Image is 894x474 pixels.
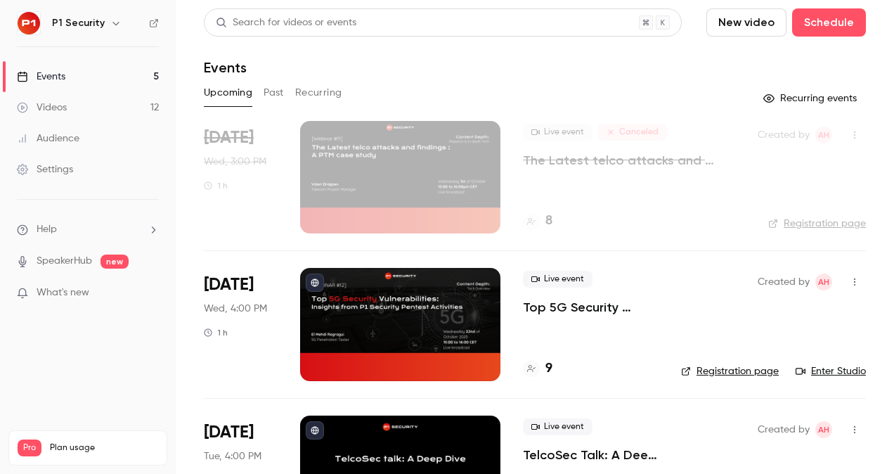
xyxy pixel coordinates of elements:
[17,132,79,146] div: Audience
[523,152,735,169] a: The Latest telco attacks and findings : A PTM case study
[17,222,159,237] li: help-dropdown-opener
[17,101,67,115] div: Videos
[204,121,278,233] div: Oct 1 Wed, 3:00 PM (Europe/Paris)
[681,364,779,378] a: Registration page
[101,255,129,269] span: new
[204,180,228,191] div: 1 h
[523,299,659,316] a: Top 5G Security Vulnerabilities: Insights from P1 Security Pentest Activities
[37,222,57,237] span: Help
[523,124,592,141] span: Live event
[545,359,552,378] h4: 9
[37,286,89,300] span: What's new
[52,16,105,30] h6: P1 Security
[815,127,832,143] span: Amine Hayad
[18,12,40,34] img: P1 Security
[204,127,254,149] span: [DATE]
[815,274,832,290] span: Amine Hayad
[706,8,786,37] button: New video
[295,82,342,104] button: Recurring
[204,449,261,463] span: Tue, 4:00 PM
[204,59,247,76] h1: Events
[818,127,829,143] span: AH
[37,254,92,269] a: SpeakerHub
[204,268,278,380] div: Oct 22 Wed, 4:00 PM (Europe/Paris)
[204,274,254,296] span: [DATE]
[50,442,158,454] span: Plan usage
[523,271,592,288] span: Live event
[264,82,284,104] button: Past
[768,217,866,231] a: Registration page
[757,87,866,110] button: Recurring events
[204,302,267,316] span: Wed, 4:00 PM
[17,162,73,177] div: Settings
[216,15,356,30] div: Search for videos or events
[523,418,592,435] span: Live event
[758,127,810,143] span: Created by
[204,327,228,338] div: 1 h
[204,421,254,444] span: [DATE]
[792,8,866,37] button: Schedule
[758,421,810,438] span: Created by
[18,440,41,456] span: Pro
[204,155,266,169] span: Wed, 3:00 PM
[598,124,667,141] span: Canceled
[758,274,810,290] span: Created by
[523,359,552,378] a: 9
[142,287,159,300] iframe: Noticeable Trigger
[818,421,829,438] span: AH
[523,447,659,463] a: TelcoSec Talk: A Deep Dive
[204,82,252,104] button: Upcoming
[818,274,829,290] span: AH
[545,212,552,231] h4: 8
[796,364,866,378] a: Enter Studio
[815,421,832,438] span: Amine Hayad
[17,70,65,84] div: Events
[523,212,552,231] a: 8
